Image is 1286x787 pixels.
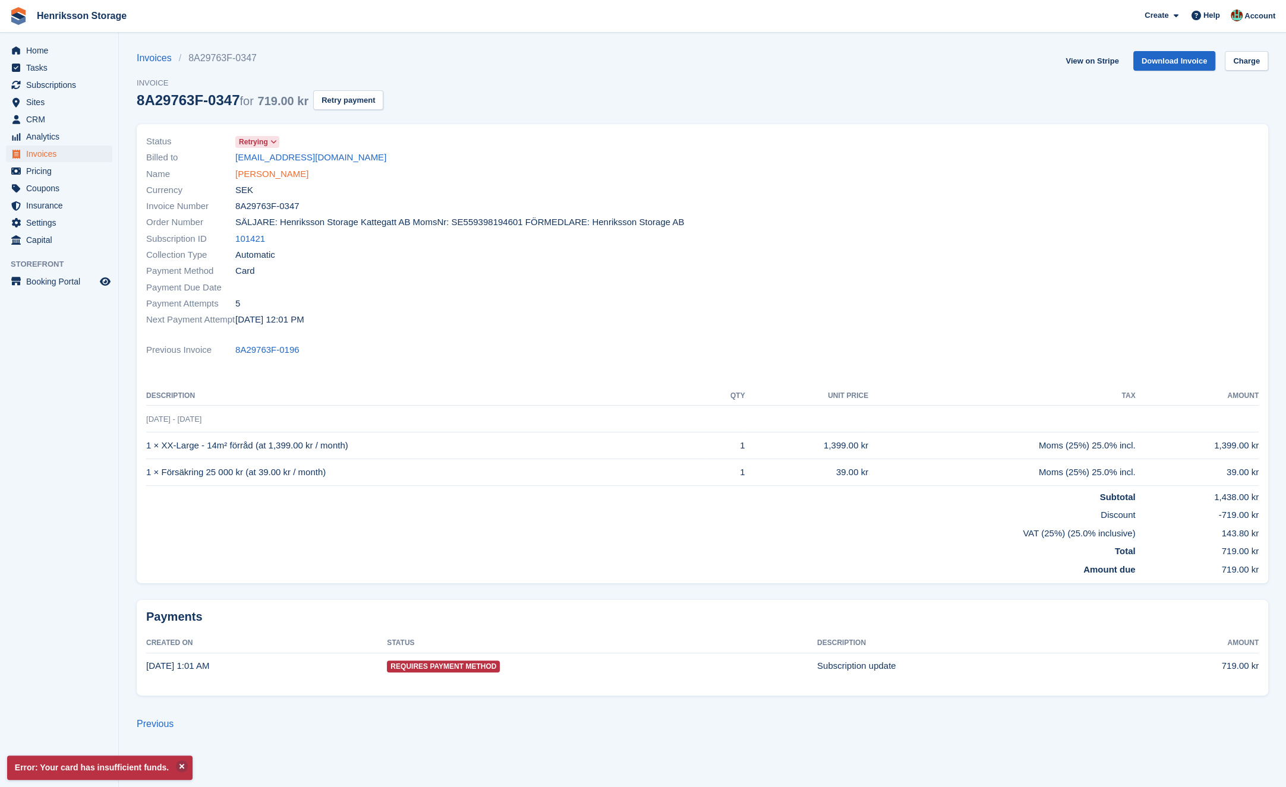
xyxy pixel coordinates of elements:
[7,756,193,780] p: Error: Your card has insufficient funds.
[1061,51,1123,71] a: View on Stripe
[146,232,235,246] span: Subscription ID
[146,151,235,165] span: Billed to
[6,94,112,110] a: menu
[745,387,869,406] th: Unit Price
[235,297,240,311] span: 5
[98,274,112,289] a: Preview store
[146,609,1259,624] h2: Payments
[26,163,97,179] span: Pricing
[137,77,383,89] span: Invoice
[26,232,97,248] span: Capital
[387,634,817,653] th: Status
[6,180,112,197] a: menu
[235,248,275,262] span: Automatic
[146,387,704,406] th: Description
[6,232,112,248] a: menu
[235,167,308,181] a: [PERSON_NAME]
[146,432,704,459] td: 1 × XX-Large - 14m² förråd (at 1,399.00 kr / month)
[26,111,97,128] span: CRM
[1231,10,1243,21] img: Isak Martinelle
[1083,564,1136,574] strong: Amount due
[1145,10,1168,21] span: Create
[745,432,869,459] td: 1,399.00 kr
[6,163,112,179] a: menu
[146,281,235,295] span: Payment Due Date
[704,387,745,406] th: QTY
[1135,485,1259,504] td: 1,438.00 kr
[817,653,1117,679] td: Subscription update
[868,439,1135,453] div: Moms (25%) 25.0% incl.
[137,719,174,729] a: Previous
[26,180,97,197] span: Coupons
[235,216,684,229] span: SÄLJARE: Henriksson Storage Kattegatt AB MomsNr: SE559398194601 FÖRMEDLARE: Henriksson Storage AB
[6,42,112,59] a: menu
[1133,51,1216,71] a: Download Invoice
[704,432,745,459] td: 1
[146,297,235,311] span: Payment Attempts
[1117,653,1259,679] td: 719.00 kr
[6,273,112,290] a: menu
[146,522,1135,541] td: VAT (25%) (25.0% inclusive)
[239,94,253,108] span: for
[235,232,265,246] a: 101421
[257,94,308,108] span: 719.00 kr
[26,197,97,214] span: Insurance
[1135,387,1259,406] th: Amount
[6,59,112,76] a: menu
[1115,546,1136,556] strong: Total
[1244,10,1275,22] span: Account
[239,137,268,147] span: Retrying
[26,128,97,145] span: Analytics
[137,51,179,65] a: Invoices
[235,135,279,148] a: Retrying
[26,77,97,93] span: Subscriptions
[1099,492,1135,502] strong: Subtotal
[146,660,209,671] time: 2025-09-24 23:01:41 UTC
[235,264,255,278] span: Card
[146,634,387,653] th: Created On
[1135,522,1259,541] td: 143.80 kr
[6,77,112,93] a: menu
[1135,504,1259,522] td: -719.00 kr
[146,248,235,262] span: Collection Type
[1135,459,1259,486] td: 39.00 kr
[26,273,97,290] span: Booking Portal
[1117,634,1259,653] th: Amount
[26,42,97,59] span: Home
[235,151,386,165] a: [EMAIL_ADDRESS][DOMAIN_NAME]
[146,216,235,229] span: Order Number
[1203,10,1220,21] span: Help
[146,167,235,181] span: Name
[1135,558,1259,577] td: 719.00 kr
[137,51,383,65] nav: breadcrumbs
[6,146,112,162] a: menu
[146,264,235,278] span: Payment Method
[146,184,235,197] span: Currency
[146,504,1135,522] td: Discount
[235,200,300,213] span: 8A29763F-0347
[6,128,112,145] a: menu
[137,92,308,108] div: 8A29763F-0347
[6,111,112,128] a: menu
[26,214,97,231] span: Settings
[146,415,201,423] span: [DATE] - [DATE]
[6,197,112,214] a: menu
[235,313,304,327] time: 2025-10-03 10:01:56 UTC
[146,200,235,213] span: Invoice Number
[387,660,500,672] span: Requires Payment Method
[1225,51,1268,71] a: Charge
[313,90,383,110] button: Retry payment
[235,343,300,357] a: 8A29763F-0196
[146,459,704,486] td: 1 × Försäkring 25 000 kr (at 39.00 kr / month)
[868,466,1135,479] div: Moms (25%) 25.0% incl.
[6,214,112,231] a: menu
[1135,432,1259,459] td: 1,399.00 kr
[1135,540,1259,558] td: 719.00 kr
[32,6,131,26] a: Henriksson Storage
[235,184,253,197] span: SEK
[745,459,869,486] td: 39.00 kr
[10,7,27,25] img: stora-icon-8386f47178a22dfd0bd8f6a31ec36ba5ce8667c1dd55bd0f319d3a0aa187defe.svg
[817,634,1117,653] th: Description
[26,146,97,162] span: Invoices
[868,387,1135,406] th: Tax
